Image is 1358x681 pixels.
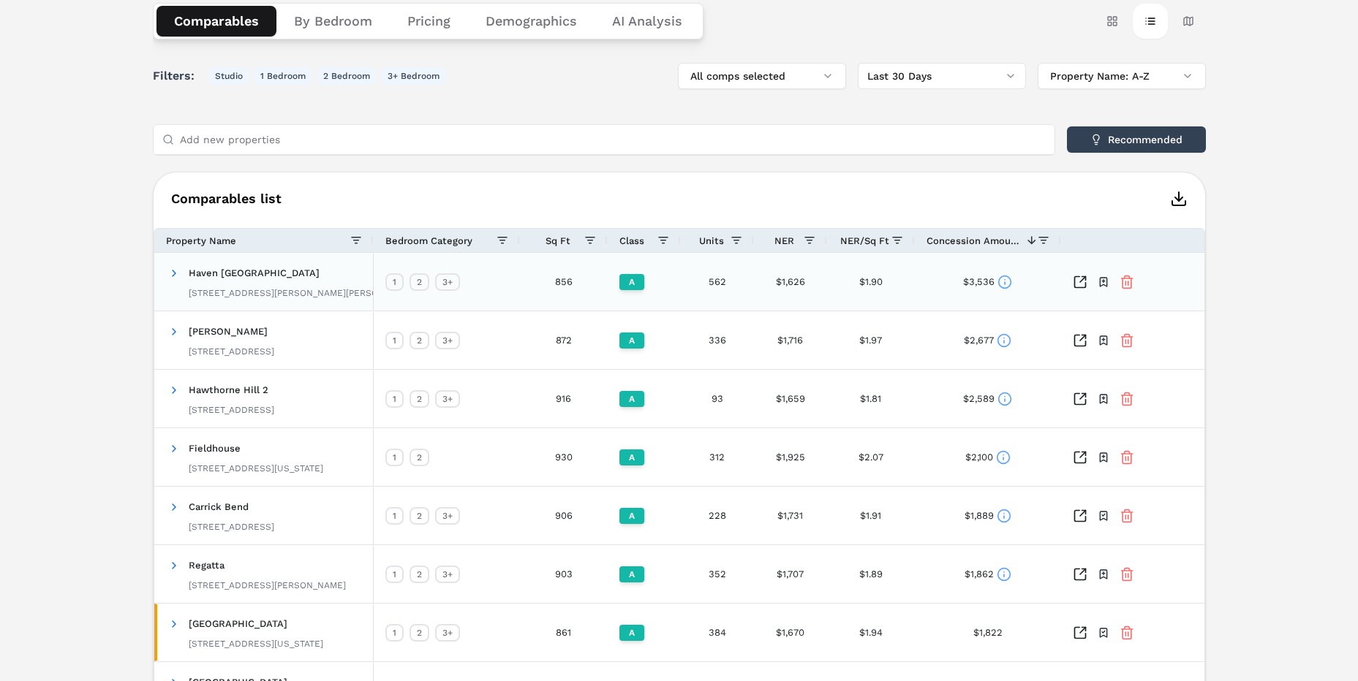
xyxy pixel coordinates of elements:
[1073,275,1087,289] a: Inspect Comparables
[189,346,274,357] div: [STREET_ADDRESS]
[385,273,404,291] div: 1
[1038,63,1206,89] button: Property Name: A-Z
[619,332,644,349] div: A
[410,332,429,349] div: 2
[619,508,644,524] div: A
[385,507,404,525] div: 1
[619,391,644,407] div: A
[1073,509,1087,523] a: Inspect Comparables
[827,487,915,544] div: $1.91
[435,624,460,642] div: 3+
[520,370,608,427] div: 916
[385,235,472,246] span: Bedroom Category
[180,125,1046,154] input: Add new properties
[435,507,460,525] div: 3+
[189,404,274,416] div: [STREET_ADDRESS]
[681,370,754,427] div: 93
[754,428,827,486] div: $1,925
[963,384,1012,413] div: $2,589
[619,449,644,465] div: A
[189,326,268,337] span: [PERSON_NAME]
[754,487,827,544] div: $1,731
[681,545,754,603] div: 352
[965,443,1011,471] div: $2,100
[1073,333,1087,348] a: Inspect Comparables
[520,428,608,486] div: 930
[1067,126,1206,153] button: Recommended
[754,253,827,311] div: $1,626
[681,604,754,661] div: 384
[964,326,1011,354] div: $2,677
[189,287,418,299] div: [STREET_ADDRESS][PERSON_NAME][PERSON_NAME]
[827,311,915,369] div: $1.97
[520,604,608,661] div: 861
[681,487,754,544] div: 228
[189,638,323,650] div: [STREET_ADDRESS][US_STATE]
[385,449,404,466] div: 1
[1073,450,1087,465] a: Inspect Comparables
[189,618,287,629] span: [GEOGRAPHIC_DATA]
[410,449,429,466] div: 2
[189,501,249,512] span: Carrick Bend
[410,507,429,525] div: 2
[1073,625,1087,640] a: Inspect Comparables
[546,235,570,246] span: Sq Ft
[619,274,644,290] div: A
[435,566,460,583] div: 3+
[317,67,376,85] button: 2 Bedroom
[827,604,915,661] div: $1.94
[827,428,915,486] div: $2.07
[520,253,608,311] div: 856
[1073,567,1087,582] a: Inspect Comparables
[189,579,346,591] div: [STREET_ADDRESS][PERSON_NAME]
[681,253,754,311] div: 562
[385,624,404,642] div: 1
[171,192,282,205] span: Comparables list
[973,618,1003,647] div: $1,822
[520,487,608,544] div: 906
[774,235,794,246] span: NER
[754,604,827,661] div: $1,670
[595,6,700,37] button: AI Analysis
[410,273,429,291] div: 2
[189,521,274,533] div: [STREET_ADDRESS]
[382,67,445,85] button: 3+ Bedroom
[410,566,429,583] div: 2
[619,566,644,582] div: A
[965,501,1011,530] div: $1,889
[681,428,754,486] div: 312
[385,332,404,349] div: 1
[156,6,276,37] button: Comparables
[189,463,323,474] div: [STREET_ADDRESS][US_STATE]
[189,443,241,454] span: Fieldhouse
[678,63,846,89] button: All comps selected
[827,253,915,311] div: $1.90
[385,390,404,408] div: 1
[827,370,915,427] div: $1.81
[189,560,225,571] span: Regatta
[520,545,608,603] div: 903
[699,235,724,246] span: Units
[827,545,915,603] div: $1.89
[520,311,608,369] div: 872
[435,390,460,408] div: 3+
[410,624,429,642] div: 2
[468,6,595,37] button: Demographics
[965,560,1011,588] div: $1,862
[963,267,1012,296] div: $3,536
[390,6,468,37] button: Pricing
[754,311,827,369] div: $1,716
[410,390,429,408] div: 2
[681,311,754,369] div: 336
[927,235,1020,246] span: Concession Amount
[209,67,249,85] button: Studio
[619,235,644,246] span: Class
[189,267,320,278] span: Haven [GEOGRAPHIC_DATA]
[435,273,460,291] div: 3+
[435,332,460,349] div: 3+
[619,625,644,641] div: A
[276,6,390,37] button: By Bedroom
[385,566,404,583] div: 1
[840,235,889,246] span: NER/Sq Ft
[754,545,827,603] div: $1,707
